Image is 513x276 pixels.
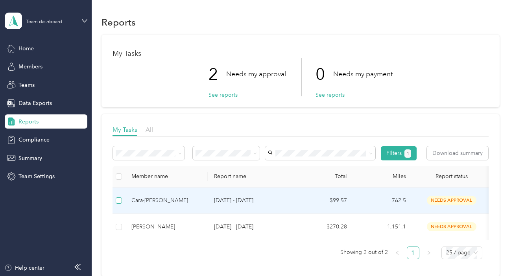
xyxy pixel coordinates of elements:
button: left [391,247,404,259]
span: left [395,250,400,255]
h1: My Tasks [113,50,489,58]
button: 1 [404,149,411,158]
span: needs approval [427,196,476,205]
div: Team dashboard [26,20,62,24]
p: Needs my approval [226,69,286,79]
div: Total [301,173,347,180]
span: Showing 2 out of 2 [340,247,388,258]
span: Home [18,44,34,53]
td: 1,151.1 [353,214,412,240]
span: Data Exports [18,99,52,107]
li: Previous Page [391,247,404,259]
span: Compliance [18,136,50,144]
button: See reports [316,91,345,99]
li: 1 [407,247,419,259]
p: Needs my payment [333,69,393,79]
span: 1 [407,150,409,157]
button: Download summary [427,146,488,160]
th: Report name [208,166,294,188]
td: $270.28 [294,214,353,240]
p: 0 [316,58,333,91]
iframe: Everlance-gr Chat Button Frame [469,232,513,276]
span: Members [18,63,42,71]
p: [DATE] - [DATE] [214,223,288,231]
th: Member name [125,166,208,188]
span: Team Settings [18,172,55,180]
button: See reports [209,91,238,99]
a: 1 [407,247,419,259]
h1: Reports [101,18,136,26]
li: Next Page [423,247,435,259]
span: 25 / page [446,247,478,259]
div: Cara-[PERSON_NAME] [131,196,201,205]
div: Member name [131,173,201,180]
span: Report status [419,173,485,180]
button: Help center [4,264,44,272]
span: Summary [18,154,42,162]
td: 762.5 [353,188,412,214]
span: Teams [18,81,35,89]
td: $99.57 [294,188,353,214]
div: [PERSON_NAME] [131,223,201,231]
button: Filters1 [381,146,417,160]
span: All [146,126,153,133]
div: Miles [360,173,406,180]
p: [DATE] - [DATE] [214,196,288,205]
p: 2 [209,58,226,91]
span: Reports [18,118,39,126]
div: Page Size [441,247,482,259]
button: right [423,247,435,259]
span: needs approval [427,222,476,231]
span: right [426,250,431,255]
span: My Tasks [113,126,137,133]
